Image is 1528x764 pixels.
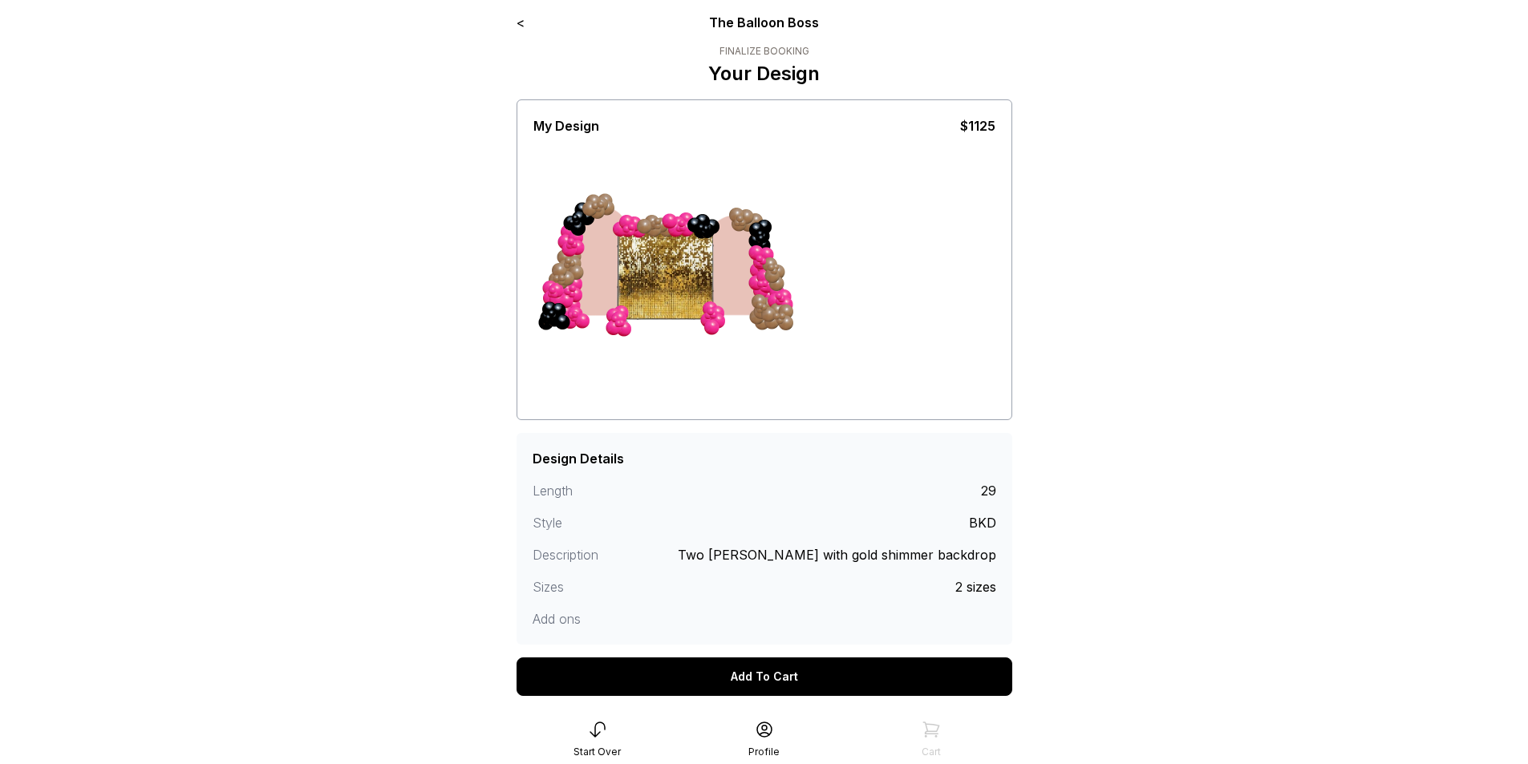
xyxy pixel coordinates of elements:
[533,481,649,500] div: Length
[922,746,941,758] div: Cart
[517,657,1012,696] div: Add To Cart
[533,449,624,468] div: Design Details
[533,609,649,629] div: Add ons
[708,45,820,58] div: Finalize Booking
[981,481,996,500] div: 29
[955,577,996,596] div: 2 sizes
[615,13,913,32] div: The Balloon Boss
[960,116,995,135] div: $1125
[533,545,649,564] div: Description
[517,14,525,30] a: <
[533,513,649,532] div: Style
[748,746,780,758] div: Profile
[533,116,599,135] div: My Design
[708,61,820,87] p: Your Design
[533,577,649,596] div: Sizes
[678,545,996,564] div: Two [PERSON_NAME] with gold shimmer backdrop
[969,513,996,532] div: BKD
[574,746,621,758] div: Start Over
